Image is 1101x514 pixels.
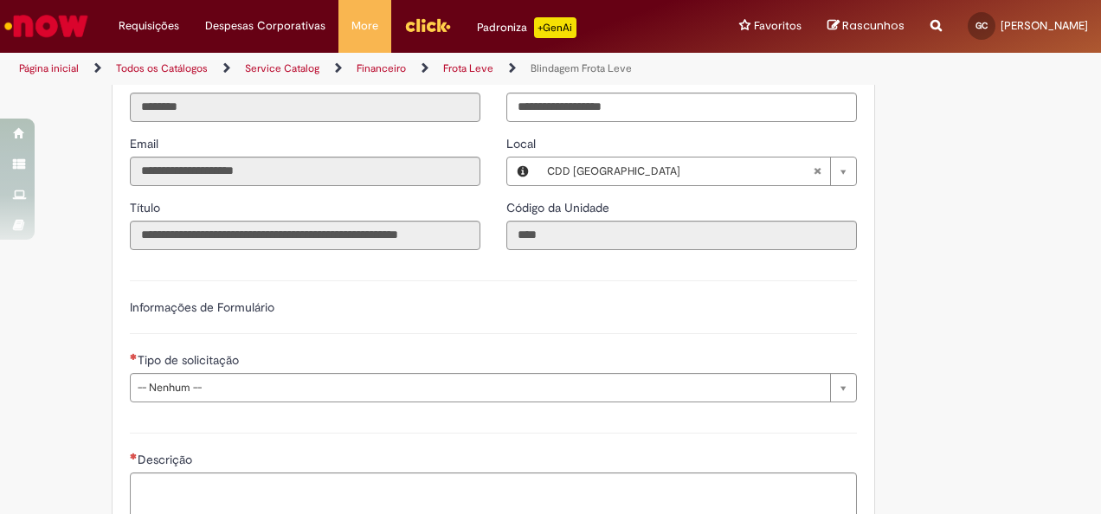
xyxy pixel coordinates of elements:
span: Favoritos [754,17,802,35]
span: More [351,17,378,35]
input: Email [130,157,480,186]
a: Página inicial [19,61,79,75]
span: Requisições [119,17,179,35]
label: Somente leitura - Título [130,199,164,216]
a: Frota Leve [443,61,493,75]
a: Rascunhos [827,18,905,35]
input: Título [130,221,480,250]
label: Somente leitura - Email [130,135,162,152]
img: click_logo_yellow_360x200.png [404,12,451,38]
div: Padroniza [477,17,576,38]
span: [PERSON_NAME] [1001,18,1088,33]
input: Telefone de Contato [506,93,857,122]
span: Local [506,136,539,151]
span: Descrição [138,452,196,467]
span: CDD [GEOGRAPHIC_DATA] [547,157,813,185]
p: +GenAi [534,17,576,38]
span: Necessários [130,453,138,459]
label: Somente leitura - Código da Unidade [506,199,613,216]
span: Somente leitura - Email [130,136,162,151]
input: Código da Unidade [506,221,857,250]
span: Somente leitura - Título [130,200,164,215]
span: Tipo de solicitação [138,352,242,368]
abbr: Limpar campo Local [804,157,830,185]
a: Service Catalog [245,61,319,75]
span: GC [975,20,988,31]
span: Somente leitura - ID [130,72,145,87]
button: Local, Visualizar este registro CDD Brasília [507,157,538,185]
a: CDD [GEOGRAPHIC_DATA]Limpar campo Local [538,157,856,185]
a: Financeiro [357,61,406,75]
span: Necessários [130,353,138,360]
img: ServiceNow [2,9,91,43]
span: Telefone de Contato [514,72,628,87]
span: Despesas Corporativas [205,17,325,35]
a: Blindagem Frota Leve [531,61,632,75]
a: Todos os Catálogos [116,61,208,75]
span: Rascunhos [842,17,905,34]
span: Somente leitura - Código da Unidade [506,200,613,215]
input: ID [130,93,480,122]
span: -- Nenhum -- [138,374,821,402]
label: Informações de Formulário [130,299,274,315]
ul: Trilhas de página [13,53,721,85]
